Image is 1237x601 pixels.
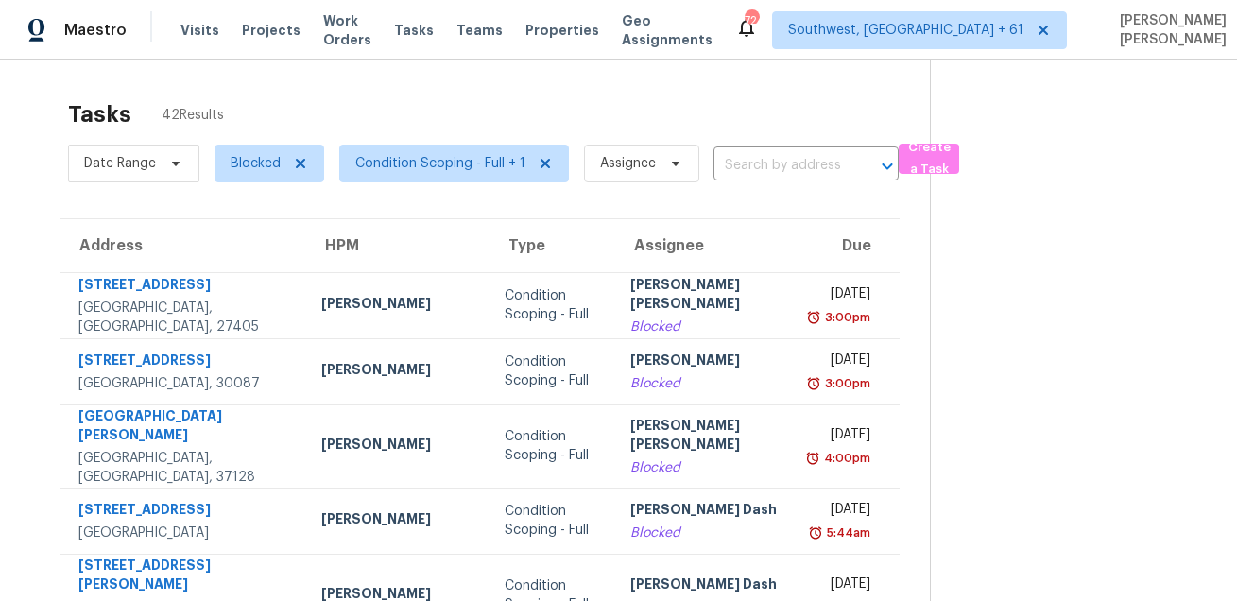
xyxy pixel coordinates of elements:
div: [STREET_ADDRESS] [78,500,291,524]
div: Blocked [630,318,783,336]
th: Type [490,219,615,272]
div: [DATE] [815,425,870,449]
button: Create a Task [899,144,959,174]
th: HPM [306,219,490,272]
div: [PERSON_NAME] [630,351,783,374]
button: Open [874,153,901,180]
div: [DATE] [815,284,870,308]
div: [GEOGRAPHIC_DATA][PERSON_NAME] [78,406,291,449]
div: Blocked [630,374,783,393]
img: Overdue Alarm Icon [806,374,821,393]
div: [PERSON_NAME] Dash [630,575,783,598]
span: Tasks [394,24,434,37]
img: Overdue Alarm Icon [805,449,820,468]
span: Southwest, [GEOGRAPHIC_DATA] + 61 [788,21,1023,40]
div: [DATE] [815,575,870,598]
img: Overdue Alarm Icon [808,524,823,542]
div: 5:44am [823,524,870,542]
div: [STREET_ADDRESS] [78,275,291,299]
div: [PERSON_NAME] [PERSON_NAME] [630,275,783,318]
div: Condition Scoping - Full [505,286,600,324]
div: 3:00pm [821,308,870,327]
h2: Tasks [68,105,131,124]
div: [GEOGRAPHIC_DATA], [GEOGRAPHIC_DATA], 37128 [78,449,291,487]
span: Date Range [84,154,156,173]
span: Properties [525,21,599,40]
span: Visits [180,21,219,40]
span: Blocked [231,154,281,173]
div: [GEOGRAPHIC_DATA], 30087 [78,374,291,393]
div: [GEOGRAPHIC_DATA] [78,524,291,542]
div: [STREET_ADDRESS][PERSON_NAME] [78,556,291,598]
div: [PERSON_NAME] [321,294,474,318]
span: Geo Assignments [622,11,713,49]
div: [PERSON_NAME] [321,435,474,458]
span: Assignee [600,154,656,173]
span: 42 Results [162,106,224,125]
span: Maestro [64,21,127,40]
div: Condition Scoping - Full [505,427,600,465]
div: [DATE] [815,351,870,374]
div: 724 [745,11,758,30]
input: Search by address [713,151,846,180]
div: [PERSON_NAME] [321,360,474,384]
div: [PERSON_NAME] Dash [630,500,783,524]
span: Create a Task [908,137,950,180]
span: Teams [456,21,503,40]
span: Projects [242,21,301,40]
div: Blocked [630,524,783,542]
img: Overdue Alarm Icon [806,308,821,327]
div: 4:00pm [820,449,870,468]
span: Condition Scoping - Full + 1 [355,154,525,173]
div: Condition Scoping - Full [505,352,600,390]
div: Condition Scoping - Full [505,502,600,540]
th: Assignee [615,219,799,272]
span: [PERSON_NAME] [PERSON_NAME] [1112,11,1227,49]
span: Work Orders [323,11,371,49]
div: [PERSON_NAME] [PERSON_NAME] [630,416,783,458]
th: Address [60,219,306,272]
div: 3:00pm [821,374,870,393]
div: [GEOGRAPHIC_DATA], [GEOGRAPHIC_DATA], 27405 [78,299,291,336]
div: [PERSON_NAME] [321,509,474,533]
div: [DATE] [815,500,870,524]
th: Due [799,219,900,272]
div: Blocked [630,458,783,477]
div: [STREET_ADDRESS] [78,351,291,374]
